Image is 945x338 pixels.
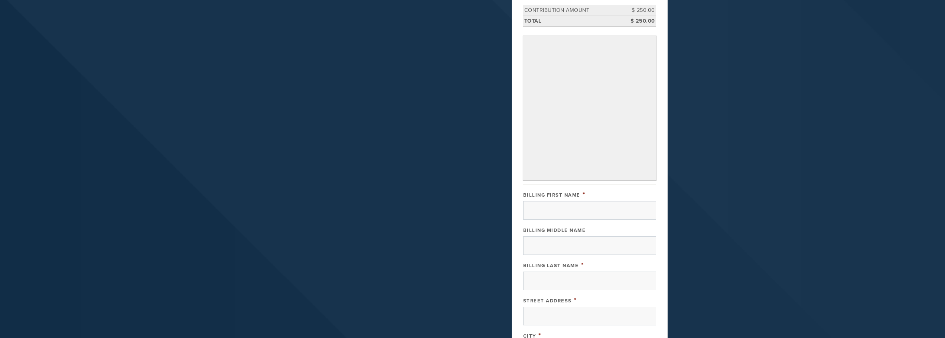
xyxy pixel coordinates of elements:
[623,16,656,26] td: $ 250.00
[583,190,586,198] span: This field is required.
[523,16,623,26] td: Total
[581,261,584,269] span: This field is required.
[525,37,655,179] iframe: Secure payment input frame
[574,296,577,304] span: This field is required.
[523,5,623,16] td: Contribution Amount
[523,227,586,233] label: Billing Middle Name
[523,298,572,304] label: Street Address
[523,263,579,269] label: Billing Last Name
[623,5,656,16] td: $ 250.00
[523,192,580,198] label: Billing First Name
